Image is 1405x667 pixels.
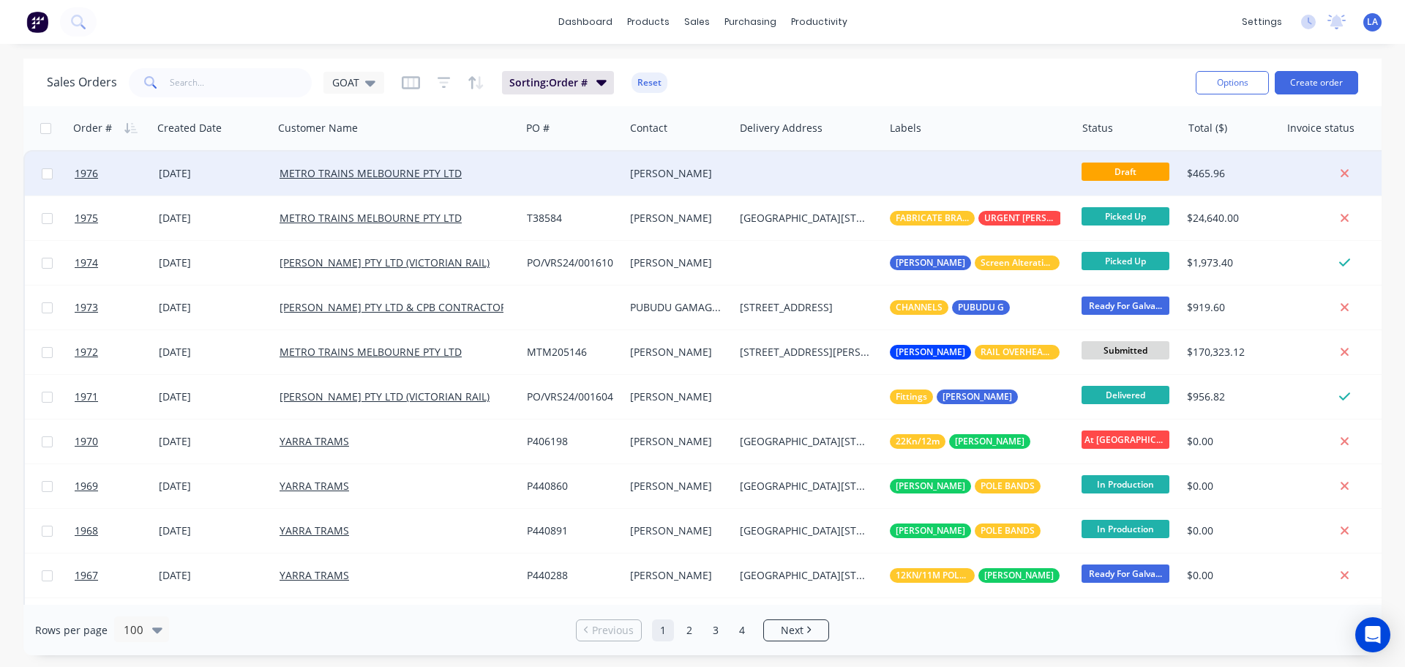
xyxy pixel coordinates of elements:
[1187,211,1270,226] div: $24,640.00
[526,121,550,135] div: PO #
[630,390,723,404] div: [PERSON_NAME]
[981,256,1054,270] span: Screen Alteration
[896,300,943,315] span: CHANNELS
[677,11,717,33] div: sales
[943,390,1012,404] span: [PERSON_NAME]
[630,345,723,359] div: [PERSON_NAME]
[1187,166,1270,181] div: $465.96
[527,568,614,583] div: P440288
[527,211,614,226] div: T38584
[159,256,268,270] div: [DATE]
[630,121,667,135] div: Contact
[890,256,1060,270] button: [PERSON_NAME]Screen Alteration
[75,241,159,285] a: 1974
[280,166,462,180] a: METRO TRAINS MELBOURNE PTY LTD
[278,121,358,135] div: Customer Name
[1082,297,1169,315] span: Ready For Galva...
[35,623,108,638] span: Rows per page
[551,11,620,33] a: dashboard
[890,390,1018,404] button: Fittings[PERSON_NAME]
[527,345,614,359] div: MTM205146
[1082,564,1169,583] span: Ready For Galva...
[157,121,222,135] div: Created Date
[75,196,159,240] a: 1975
[170,68,312,97] input: Search...
[75,152,159,195] a: 1976
[764,623,828,638] a: Next page
[75,420,159,463] a: 1970
[981,479,1035,493] span: POLE BANDS
[717,11,784,33] div: purchasing
[73,121,112,135] div: Order #
[280,211,462,225] a: METRO TRAINS MELBOURNE PTY LTD
[75,568,98,583] span: 1967
[984,211,1057,226] span: URGENT [PERSON_NAME]
[159,523,268,538] div: [DATE]
[1082,520,1169,538] span: In Production
[1188,121,1227,135] div: Total ($)
[75,330,159,374] a: 1972
[1082,252,1169,270] span: Picked Up
[1082,207,1169,226] span: Picked Up
[890,479,1041,493] button: [PERSON_NAME]POLE BANDS
[1187,390,1270,404] div: $956.82
[509,75,588,90] span: Sorting: Order #
[1187,300,1270,315] div: $919.60
[159,166,268,181] div: [DATE]
[75,598,159,642] a: 1966
[1355,617,1390,652] div: Open Intercom Messenger
[984,568,1054,583] span: [PERSON_NAME]
[1082,121,1113,135] div: Status
[527,523,614,538] div: P440891
[75,479,98,493] span: 1969
[740,523,872,538] div: [GEOGRAPHIC_DATA][STREET_ADDRESS]
[630,166,723,181] div: [PERSON_NAME]
[75,464,159,508] a: 1969
[280,300,555,314] a: [PERSON_NAME] PTY LTD & CPB CONTRACTORS PTY LTD
[47,75,117,89] h1: Sales Orders
[75,375,159,419] a: 1971
[527,479,614,493] div: P440860
[731,619,753,641] a: Page 4
[159,390,268,404] div: [DATE]
[75,554,159,597] a: 1967
[652,619,674,641] a: Page 1 is your current page
[896,523,965,538] span: [PERSON_NAME]
[890,568,1060,583] button: 12KN/11M POLES[PERSON_NAME]
[159,434,268,449] div: [DATE]
[1082,341,1169,359] span: Submitted
[890,523,1041,538] button: [PERSON_NAME]POLE BANDS
[740,121,823,135] div: Delivery Address
[75,211,98,226] span: 1975
[630,211,723,226] div: [PERSON_NAME]
[75,509,159,553] a: 1968
[75,286,159,329] a: 1973
[75,256,98,270] span: 1974
[75,166,98,181] span: 1976
[981,345,1054,359] span: RAIL OVERHEAD ITEMS
[1187,523,1270,538] div: $0.00
[896,345,965,359] span: [PERSON_NAME]
[570,619,835,641] ul: Pagination
[784,11,855,33] div: productivity
[159,568,268,583] div: [DATE]
[280,479,349,493] a: YARRA TRAMS
[630,256,723,270] div: [PERSON_NAME]
[1187,479,1270,493] div: $0.00
[890,345,1060,359] button: [PERSON_NAME]RAIL OVERHEAD ITEMS
[26,11,48,33] img: Factory
[620,11,677,33] div: products
[75,523,98,538] span: 1968
[890,434,1030,449] button: 22Kn/12m[PERSON_NAME]
[896,211,969,226] span: FABRICATE BRACKETS
[1367,15,1378,29] span: LA
[781,623,803,638] span: Next
[740,568,872,583] div: [GEOGRAPHIC_DATA][STREET_ADDRESS]
[280,434,349,448] a: YARRA TRAMS
[75,300,98,315] span: 1973
[502,71,614,94] button: Sorting:Order #
[577,623,641,638] a: Previous page
[896,390,927,404] span: Fittings
[332,75,359,90] span: GOAT
[1082,431,1169,449] span: At [GEOGRAPHIC_DATA]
